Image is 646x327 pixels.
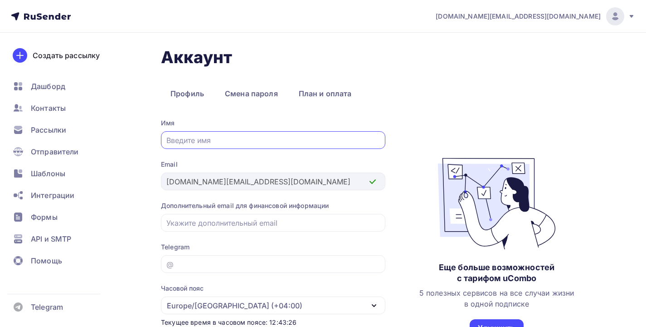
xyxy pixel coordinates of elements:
[33,50,100,61] div: Создать рассылку
[419,287,574,309] div: 5 полезных сервисов на все случаи жизни в одной подписке
[31,81,65,92] span: Дашборд
[31,302,63,312] span: Telegram
[161,284,385,314] button: Часовой пояс Europe/[GEOGRAPHIC_DATA] (+04:00)
[7,77,115,95] a: Дашборд
[31,146,79,157] span: Отправители
[166,218,380,228] input: Укажите дополнительный email
[31,168,65,179] span: Шаблоны
[31,124,66,135] span: Рассылки
[31,212,58,223] span: Формы
[31,255,62,266] span: Помощь
[436,12,601,21] span: [DOMAIN_NAME][EMAIL_ADDRESS][DOMAIN_NAME]
[161,318,385,327] div: Текущее время в часовом поясе: 12:43:26
[161,47,608,67] h1: Аккаунт
[166,259,174,270] div: @
[289,83,361,104] a: План и оплата
[161,119,385,128] div: Имя
[7,208,115,226] a: Формы
[436,7,635,25] a: [DOMAIN_NAME][EMAIL_ADDRESS][DOMAIN_NAME]
[7,143,115,161] a: Отправители
[31,190,74,201] span: Интеграции
[7,121,115,139] a: Рассылки
[215,83,287,104] a: Смена пароля
[161,243,385,252] div: Telegram
[161,83,214,104] a: Профиль
[31,233,71,244] span: API и SMTP
[7,164,115,183] a: Шаблоны
[161,284,204,293] div: Часовой пояс
[161,160,385,169] div: Email
[31,103,66,114] span: Контакты
[161,201,385,210] div: Дополнительный email для финансовой информации
[166,135,380,146] input: Введите имя
[7,99,115,117] a: Контакты
[167,300,302,311] div: Europe/[GEOGRAPHIC_DATA] (+04:00)
[439,262,554,284] div: Еще больше возможностей с тарифом uCombo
